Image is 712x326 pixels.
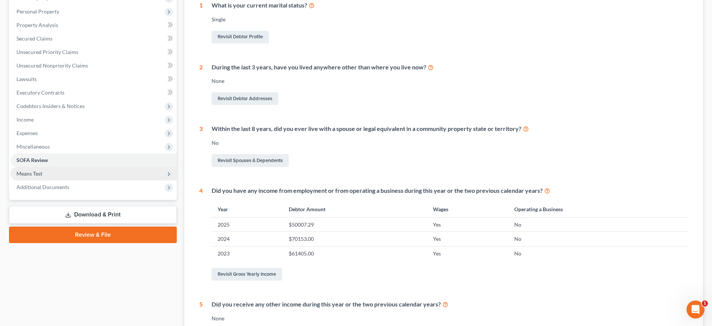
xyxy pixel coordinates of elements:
[10,18,177,32] a: Property Analysis
[687,300,705,318] iframe: Intercom live chat
[212,186,688,195] div: Did you have any income from employment or from operating a business during this year or the two ...
[16,157,48,163] span: SOFA Review
[508,246,688,260] td: No
[10,32,177,45] a: Secured Claims
[16,62,88,69] span: Unsecured Nonpriority Claims
[16,130,38,136] span: Expenses
[10,45,177,59] a: Unsecured Priority Claims
[283,218,427,232] td: $50007.29
[16,35,52,42] span: Secured Claims
[283,232,427,246] td: $70153.00
[10,153,177,167] a: SOFA Review
[212,63,688,72] div: During the last 3 years, have you lived anywhere other than where you live now?
[199,186,203,282] div: 4
[16,184,69,190] span: Additional Documents
[212,31,269,44] a: Revisit Debtor Profile
[212,232,283,246] td: 2024
[427,201,508,217] th: Wages
[283,201,427,217] th: Debtor Amount
[212,1,688,10] div: What is your current marital status?
[16,89,64,96] span: Executory Contracts
[16,103,85,109] span: Codebtors Insiders & Notices
[427,218,508,232] td: Yes
[199,63,203,107] div: 2
[199,1,203,45] div: 1
[9,227,177,243] a: Review & File
[508,232,688,246] td: No
[212,218,283,232] td: 2025
[212,201,283,217] th: Year
[702,300,708,306] span: 1
[10,86,177,99] a: Executory Contracts
[212,16,688,23] div: Single
[16,116,34,123] span: Income
[16,76,37,82] span: Lawsuits
[212,315,688,322] div: None
[16,49,78,55] span: Unsecured Priority Claims
[212,92,278,105] a: Revisit Debtor Addresses
[212,77,688,85] div: None
[16,22,58,28] span: Property Analysis
[212,300,688,309] div: Did you receive any other income during this year or the two previous calendar years?
[16,170,42,177] span: Means Test
[508,218,688,232] td: No
[212,154,289,167] a: Revisit Spouses & Dependents
[16,143,50,150] span: Miscellaneous
[9,206,177,224] a: Download & Print
[10,72,177,86] a: Lawsuits
[427,246,508,260] td: Yes
[283,246,427,260] td: $61405.00
[212,139,688,147] div: No
[212,246,283,260] td: 2023
[10,59,177,72] a: Unsecured Nonpriority Claims
[508,201,688,217] th: Operating a Business
[212,268,282,281] a: Revisit Gross Yearly Income
[16,8,59,15] span: Personal Property
[199,125,203,168] div: 3
[427,232,508,246] td: Yes
[212,125,688,133] div: Within the last 8 years, did you ever live with a spouse or legal equivalent in a community prope...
